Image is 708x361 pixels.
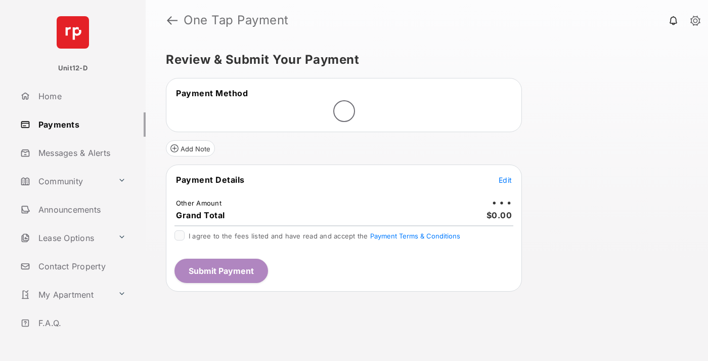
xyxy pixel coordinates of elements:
span: Edit [499,176,512,184]
a: Community [16,169,114,193]
td: Other Amount [175,198,222,208]
button: I agree to the fees listed and have read and accept the [370,232,460,240]
button: Edit [499,175,512,185]
h5: Review & Submit Your Payment [166,54,680,66]
a: Contact Property [16,254,146,278]
a: Home [16,84,146,108]
span: $0.00 [486,210,512,220]
a: Announcements [16,197,146,222]
img: svg+xml;base64,PHN2ZyB4bWxucz0iaHR0cDovL3d3dy53My5vcmcvMjAwMC9zdmciIHdpZHRoPSI2NCIgaGVpZ2h0PSI2NC... [57,16,89,49]
span: I agree to the fees listed and have read and accept the [189,232,460,240]
span: Grand Total [176,210,225,220]
a: My Apartment [16,283,114,307]
button: Add Note [166,140,215,156]
strong: One Tap Payment [184,14,289,26]
a: Lease Options [16,226,114,250]
a: Payments [16,112,146,137]
a: F.A.Q. [16,311,146,335]
a: Messages & Alerts [16,141,146,165]
span: Payment Details [176,175,245,185]
button: Submit Payment [174,259,268,283]
span: Payment Method [176,88,248,98]
p: Unit12-D [58,63,87,73]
